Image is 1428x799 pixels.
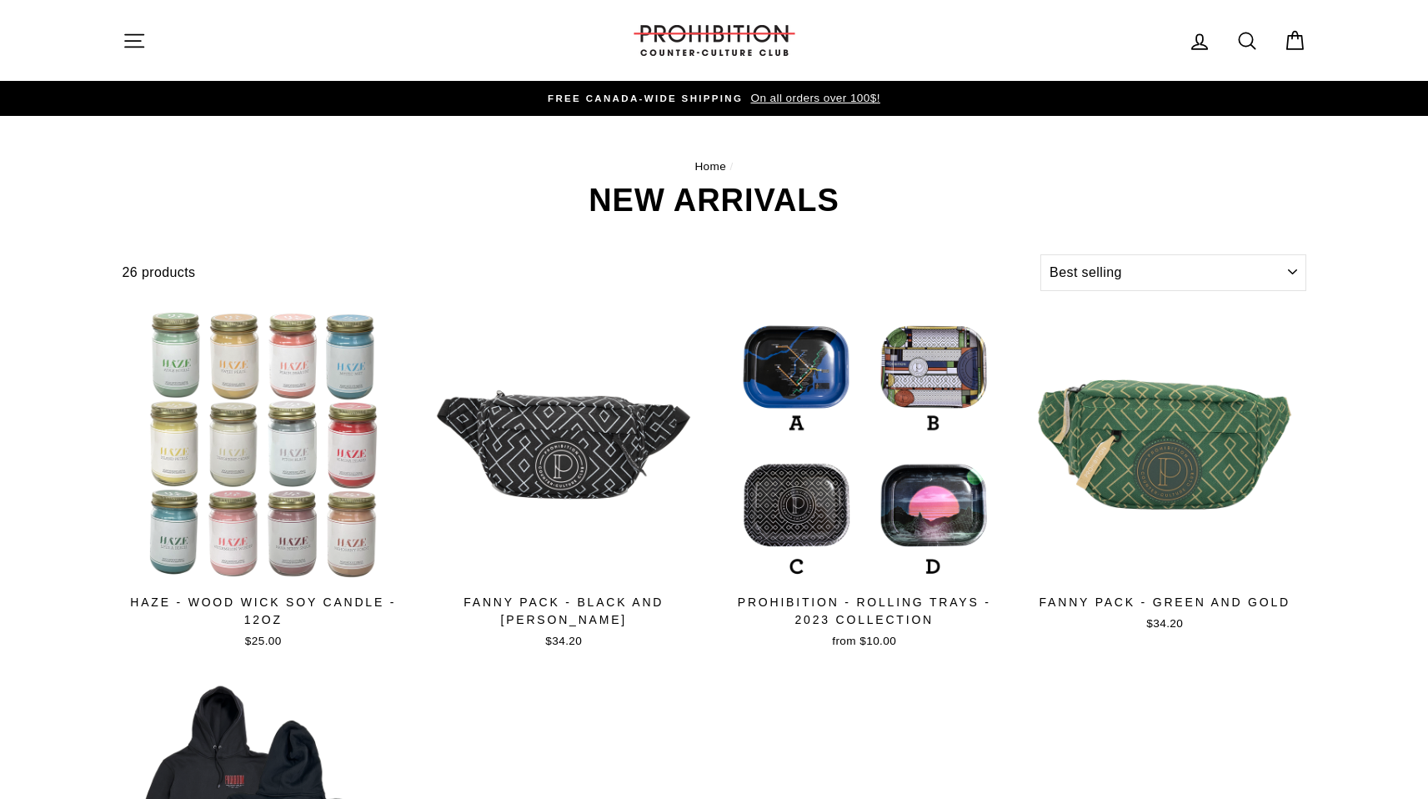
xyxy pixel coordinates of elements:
[123,158,1306,176] nav: breadcrumbs
[123,184,1306,216] h1: NEW ARRIVALS
[548,93,743,103] span: FREE CANADA-WIDE SHIPPING
[724,304,1006,656] a: PROHIBITION - ROLLING TRAYS - 2023 COLLECTIONfrom $10.00
[1024,616,1306,632] div: $34.20
[746,92,879,104] span: On all orders over 100$!
[1024,594,1306,611] div: FANNY PACK - GREEN AND GOLD
[729,160,733,173] span: /
[694,160,726,173] a: Home
[123,262,1035,284] div: 26 products
[123,633,405,650] div: $25.00
[1024,304,1306,638] a: FANNY PACK - GREEN AND GOLD$34.20
[423,633,705,650] div: $34.20
[127,89,1302,108] a: FREE CANADA-WIDE SHIPPING On all orders over 100$!
[423,594,705,629] div: FANNY PACK - BLACK AND [PERSON_NAME]
[423,304,705,656] a: FANNY PACK - BLACK AND [PERSON_NAME]$34.20
[724,594,1006,629] div: PROHIBITION - ROLLING TRAYS - 2023 COLLECTION
[123,304,405,656] a: Haze - Wood Wick Soy Candle - 12oz$25.00
[724,633,1006,650] div: from $10.00
[631,25,798,56] img: PROHIBITION COUNTER-CULTURE CLUB
[123,594,405,629] div: Haze - Wood Wick Soy Candle - 12oz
